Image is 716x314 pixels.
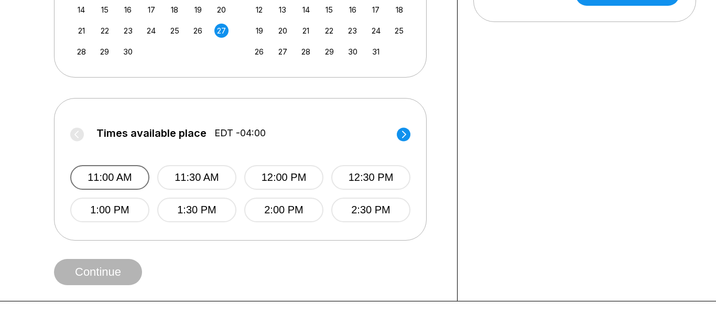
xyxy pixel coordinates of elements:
[331,198,410,222] button: 2:30 PM
[322,24,337,38] div: Choose Wednesday, October 22nd, 2025
[244,165,323,190] button: 12:00 PM
[331,165,410,190] button: 12:30 PM
[276,45,290,59] div: Choose Monday, October 27th, 2025
[345,45,360,59] div: Choose Thursday, October 30th, 2025
[191,24,205,38] div: Choose Friday, September 26th, 2025
[276,3,290,17] div: Choose Monday, October 13th, 2025
[214,127,266,139] span: EDT -04:00
[244,198,323,222] button: 2:00 PM
[70,198,149,222] button: 1:00 PM
[70,165,149,190] button: 11:00 AM
[299,24,313,38] div: Choose Tuesday, October 21st, 2025
[392,24,406,38] div: Choose Saturday, October 25th, 2025
[252,3,266,17] div: Choose Sunday, October 12th, 2025
[345,24,360,38] div: Choose Thursday, October 23rd, 2025
[74,3,89,17] div: Choose Sunday, September 14th, 2025
[96,127,207,139] span: Times available place
[97,3,112,17] div: Choose Monday, September 15th, 2025
[369,3,383,17] div: Choose Friday, October 17th, 2025
[276,24,290,38] div: Choose Monday, October 20th, 2025
[121,24,135,38] div: Choose Tuesday, September 23rd, 2025
[252,45,266,59] div: Choose Sunday, October 26th, 2025
[369,45,383,59] div: Choose Friday, October 31st, 2025
[97,45,112,59] div: Choose Monday, September 29th, 2025
[214,3,229,17] div: Choose Saturday, September 20th, 2025
[214,24,229,38] div: Choose Saturday, September 27th, 2025
[345,3,360,17] div: Choose Thursday, October 16th, 2025
[369,24,383,38] div: Choose Friday, October 24th, 2025
[144,3,158,17] div: Choose Wednesday, September 17th, 2025
[144,24,158,38] div: Choose Wednesday, September 24th, 2025
[157,198,236,222] button: 1:30 PM
[299,3,313,17] div: Choose Tuesday, October 14th, 2025
[168,24,182,38] div: Choose Thursday, September 25th, 2025
[392,3,406,17] div: Choose Saturday, October 18th, 2025
[121,3,135,17] div: Choose Tuesday, September 16th, 2025
[322,3,337,17] div: Choose Wednesday, October 15th, 2025
[157,165,236,190] button: 11:30 AM
[121,45,135,59] div: Choose Tuesday, September 30th, 2025
[74,45,89,59] div: Choose Sunday, September 28th, 2025
[168,3,182,17] div: Choose Thursday, September 18th, 2025
[191,3,205,17] div: Choose Friday, September 19th, 2025
[74,24,89,38] div: Choose Sunday, September 21st, 2025
[97,24,112,38] div: Choose Monday, September 22nd, 2025
[252,24,266,38] div: Choose Sunday, October 19th, 2025
[322,45,337,59] div: Choose Wednesday, October 29th, 2025
[299,45,313,59] div: Choose Tuesday, October 28th, 2025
